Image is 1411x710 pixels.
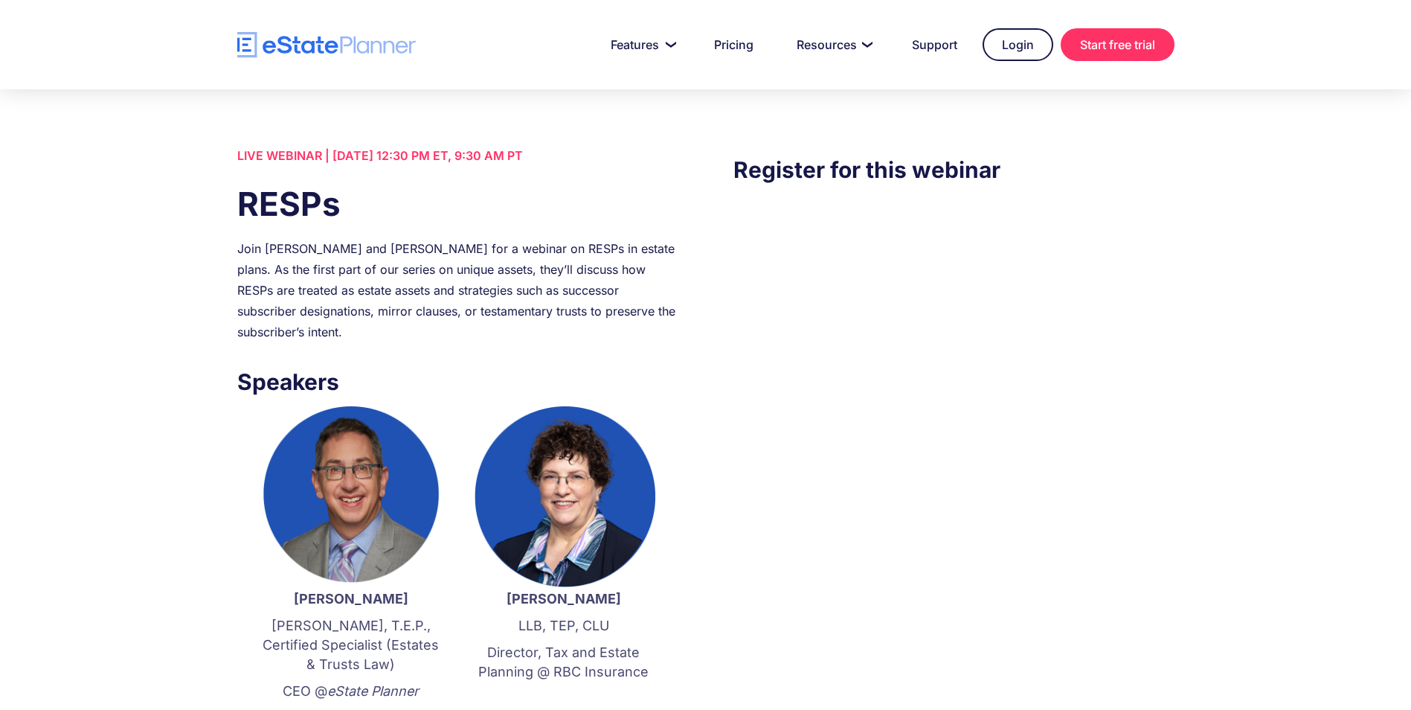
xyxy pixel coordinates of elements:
[237,145,678,166] div: LIVE WEBINAR | [DATE] 12:30 PM ET, 9:30 AM PT
[327,683,419,699] em: eState Planner
[733,153,1174,187] h3: Register for this webinar
[237,181,678,227] h1: RESPs
[1061,28,1174,61] a: Start free trial
[294,591,408,607] strong: [PERSON_NAME]
[696,30,771,60] a: Pricing
[472,616,655,636] p: LLB, TEP, CLU
[894,30,975,60] a: Support
[983,28,1053,61] a: Login
[260,616,443,674] p: [PERSON_NAME], T.E.P., Certified Specialist (Estates & Trusts Law)
[472,643,655,682] p: Director, Tax and Estate Planning @ RBC Insurance
[260,682,443,701] p: CEO @
[779,30,887,60] a: Resources
[237,32,416,58] a: home
[237,365,678,399] h3: Speakers
[507,591,621,607] strong: [PERSON_NAME]
[472,689,655,709] p: ‍
[593,30,689,60] a: Features
[237,238,678,342] div: Join [PERSON_NAME] and [PERSON_NAME] for a webinar on RESPs in estate plans. As the first part of...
